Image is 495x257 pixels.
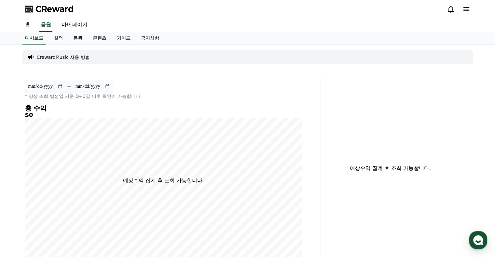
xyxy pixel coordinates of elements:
h5: $0 [25,112,302,118]
a: 음원 [68,32,88,45]
p: * 영상 조회 발생일 기준 D+3일 이후 확인이 가능합니다. [25,93,302,99]
p: ~ [67,83,71,90]
span: 홈 [21,213,24,218]
span: 대화 [60,213,67,218]
a: 음원 [39,18,52,32]
span: CReward [35,4,74,14]
a: 콘텐츠 [88,32,112,45]
a: 설정 [84,203,125,219]
span: 설정 [101,213,108,218]
a: 대시보드 [22,32,46,45]
p: 예상수익 집계 후 조회 가능합니다. [326,164,455,172]
p: 예상수익 집계 후 조회 가능합니다. [123,177,204,185]
a: 마이페이지 [56,18,93,32]
a: 공지사항 [136,32,164,45]
a: 가이드 [112,32,136,45]
a: 실적 [48,32,68,45]
a: CReward [25,4,74,14]
a: 홈 [2,203,43,219]
h4: 총 수익 [25,105,302,112]
a: 홈 [20,18,35,32]
a: 대화 [43,203,84,219]
a: CrewardMusic 사용 방법 [37,54,90,60]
